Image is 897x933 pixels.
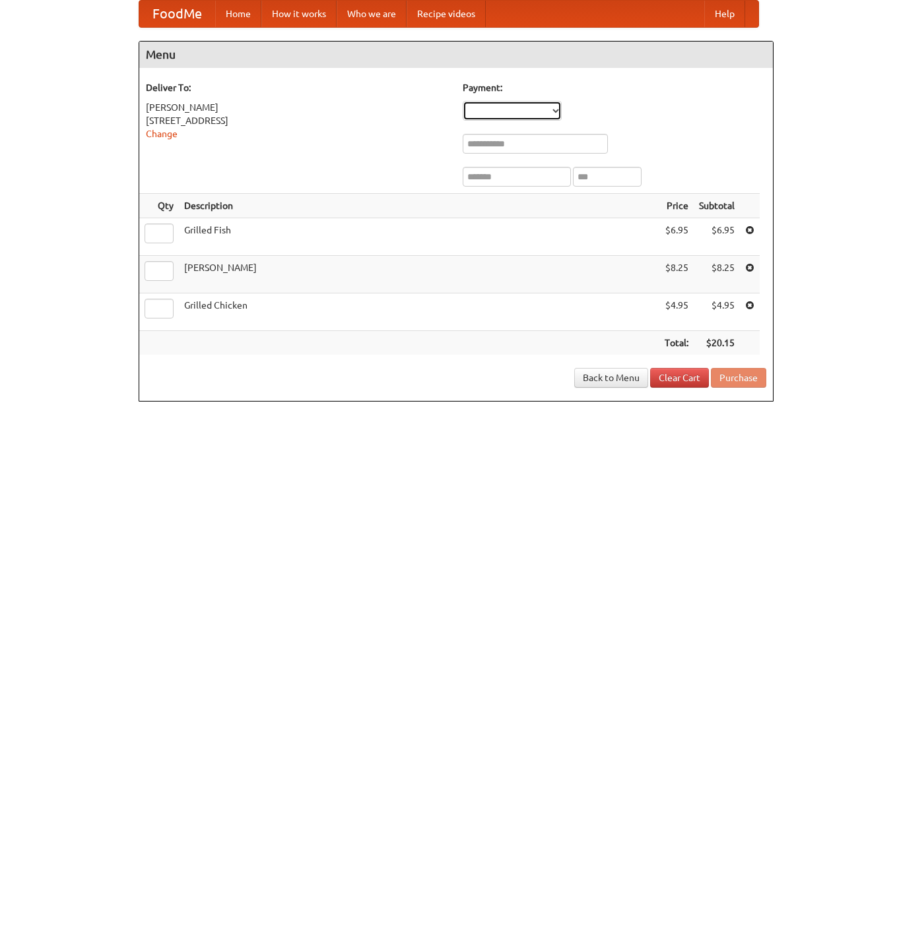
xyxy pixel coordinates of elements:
td: $6.95 [694,218,740,256]
th: Total: [659,331,694,355]
a: How it works [261,1,337,27]
th: Subtotal [694,194,740,218]
td: $4.95 [659,293,694,331]
th: $20.15 [694,331,740,355]
td: Grilled Fish [179,218,659,256]
td: $8.25 [659,256,694,293]
th: Description [179,194,659,218]
a: Change [146,129,178,139]
th: Qty [139,194,179,218]
button: Purchase [711,368,766,388]
td: $6.95 [659,218,694,256]
h5: Payment: [463,81,766,94]
div: [STREET_ADDRESS] [146,114,449,127]
td: Grilled Chicken [179,293,659,331]
a: FoodMe [139,1,215,27]
td: [PERSON_NAME] [179,256,659,293]
th: Price [659,194,694,218]
a: Home [215,1,261,27]
a: Who we are [337,1,407,27]
h4: Menu [139,42,773,68]
td: $8.25 [694,256,740,293]
a: Recipe videos [407,1,486,27]
h5: Deliver To: [146,81,449,94]
a: Help [704,1,745,27]
td: $4.95 [694,293,740,331]
a: Back to Menu [574,368,648,388]
a: Clear Cart [650,368,709,388]
div: [PERSON_NAME] [146,101,449,114]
